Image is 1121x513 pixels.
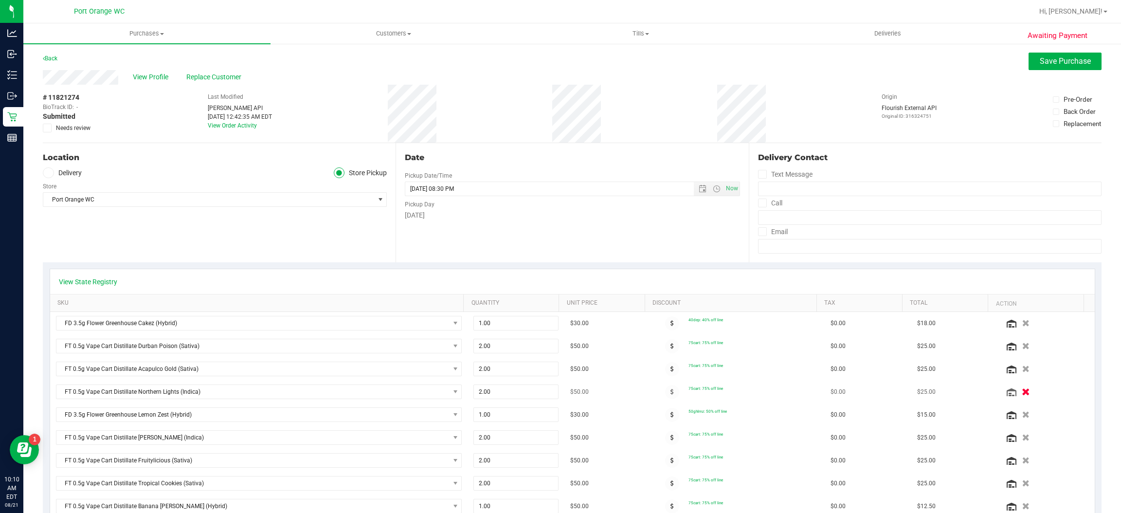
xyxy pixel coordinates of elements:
[764,23,1012,44] a: Deliveries
[4,501,19,509] p: 08/21
[56,408,450,421] span: FD 3.5g Flower Greenhouse Lemon Zest (Hybrid)
[56,476,462,491] span: NO DATA FOUND
[208,112,272,121] div: [DATE] 12:42:35 AM EDT
[917,387,936,397] span: $25.00
[23,23,271,44] a: Purchases
[758,167,813,182] label: Text Message
[208,92,243,101] label: Last Modified
[882,112,937,120] p: Original ID: 316324751
[694,185,710,193] span: Open the date view
[7,112,17,122] inline-svg: Retail
[917,319,936,328] span: $18.00
[1064,94,1092,104] div: Pre-Order
[271,23,518,44] a: Customers
[917,502,936,511] span: $12.50
[76,103,78,111] span: -
[405,200,434,209] label: Pickup Day
[831,387,846,397] span: $0.00
[29,434,40,445] iframe: Resource center unread badge
[57,299,460,307] a: SKU
[917,342,936,351] span: $25.00
[831,502,846,511] span: $0.00
[56,407,462,422] span: NO DATA FOUND
[43,193,374,206] span: Port Orange WC
[831,410,846,420] span: $0.00
[570,479,589,488] span: $50.00
[831,342,846,351] span: $0.00
[56,431,450,444] span: FT 0.5g Vape Cart Distillate [PERSON_NAME] (Indica)
[688,386,723,391] span: 75cart: 75% off line
[917,456,936,465] span: $25.00
[758,225,788,239] label: Email
[570,387,589,397] span: $50.00
[7,133,17,143] inline-svg: Reports
[570,319,589,328] span: $30.00
[1039,7,1103,15] span: Hi, [PERSON_NAME]!
[1064,119,1101,128] div: Replacement
[405,210,740,220] div: [DATE]
[567,299,641,307] a: Unit Price
[59,277,117,287] a: View State Registry
[7,49,17,59] inline-svg: Inbound
[56,454,450,467] span: FT 0.5g Vape Cart Distillate Fruitylicious (Sativa)
[917,410,936,420] span: $15.00
[56,316,462,330] span: NO DATA FOUND
[910,299,984,307] a: Total
[334,167,387,179] label: Store Pickup
[1064,107,1096,116] div: Back Order
[882,92,897,101] label: Origin
[43,111,75,122] span: Submitted
[688,432,723,437] span: 75cart: 75% off line
[43,55,57,62] a: Back
[43,167,82,179] label: Delivery
[56,385,450,399] span: FT 0.5g Vape Cart Distillate Northern Lights (Indica)
[56,385,462,399] span: NO DATA FOUND
[758,182,1102,196] input: Format: (999) 999-9999
[56,499,450,513] span: FT 0.5g Vape Cart Distillate Banana [PERSON_NAME] (Hybrid)
[56,339,462,353] span: NO DATA FOUND
[271,29,517,38] span: Customers
[917,365,936,374] span: $25.00
[831,433,846,442] span: $0.00
[4,475,19,501] p: 10:10 AM EDT
[56,316,450,330] span: FD 3.5g Flower Greenhouse Cakez (Hybrid)
[7,70,17,80] inline-svg: Inventory
[570,365,589,374] span: $50.00
[56,362,462,376] span: NO DATA FOUND
[74,7,125,16] span: Port Orange WC
[56,453,462,468] span: NO DATA FOUND
[570,502,589,511] span: $50.00
[708,185,724,193] span: Open the time view
[474,476,558,490] input: 2.00
[23,29,271,38] span: Purchases
[831,365,846,374] span: $0.00
[861,29,914,38] span: Deliveries
[474,385,558,399] input: 2.00
[688,477,723,482] span: 75cart: 75% off line
[7,91,17,101] inline-svg: Outbound
[405,152,740,164] div: Date
[688,500,723,505] span: 75cart: 75% off line
[652,299,813,307] a: Discount
[917,433,936,442] span: $25.00
[723,182,740,196] span: Set Current date
[474,362,558,376] input: 2.00
[1040,56,1091,66] span: Save Purchase
[831,479,846,488] span: $0.00
[570,410,589,420] span: $30.00
[474,316,558,330] input: 1.00
[570,342,589,351] span: $50.00
[474,408,558,421] input: 1.00
[882,104,937,120] div: Flourish External API
[56,124,90,132] span: Needs review
[831,456,846,465] span: $0.00
[471,299,555,307] a: Quantity
[56,362,450,376] span: FT 0.5g Vape Cart Distillate Acapulco Gold (Sativa)
[474,454,558,467] input: 2.00
[570,433,589,442] span: $50.00
[758,210,1102,225] input: Format: (999) 999-9999
[688,455,723,459] span: 75cart: 75% off line
[570,456,589,465] span: $50.00
[517,23,764,44] a: Tills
